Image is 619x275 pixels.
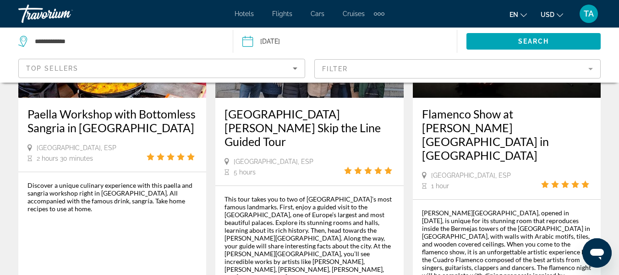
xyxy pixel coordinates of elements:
[27,107,197,135] a: Paella Workshop with Bottomless Sangria in [GEOGRAPHIC_DATA]
[272,10,292,17] a: Flights
[577,4,601,23] button: User Menu
[235,10,254,17] a: Hotels
[582,238,612,268] iframe: Button to launch messaging window
[37,155,93,162] span: 2 hours 30 minutes
[509,11,518,18] span: en
[374,6,384,21] button: Extra navigation items
[26,65,78,72] span: Top Sellers
[518,38,549,45] span: Search
[18,2,110,26] a: Travorium
[225,107,394,148] a: [GEOGRAPHIC_DATA][PERSON_NAME] Skip the Line Guided Tour
[343,10,365,17] a: Cruises
[541,11,554,18] span: USD
[234,168,256,176] span: 5 hours
[431,182,449,190] span: 1 hour
[541,8,563,21] button: Change currency
[311,10,324,17] a: Cars
[26,63,297,74] mat-select: Sort by
[314,59,601,79] button: Filter
[242,28,457,55] button: Date: Nov 4, 2025
[466,33,601,50] button: Search
[431,172,511,179] span: [GEOGRAPHIC_DATA], ESP
[422,107,592,162] a: Flamenco Show at [PERSON_NAME][GEOGRAPHIC_DATA] in [GEOGRAPHIC_DATA]
[27,181,197,213] div: Discover a unique culinary experience with this paella and sangria workshop right in [GEOGRAPHIC_...
[37,144,116,152] span: [GEOGRAPHIC_DATA], ESP
[584,9,594,18] span: TA
[234,158,313,165] span: [GEOGRAPHIC_DATA], ESP
[509,8,527,21] button: Change language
